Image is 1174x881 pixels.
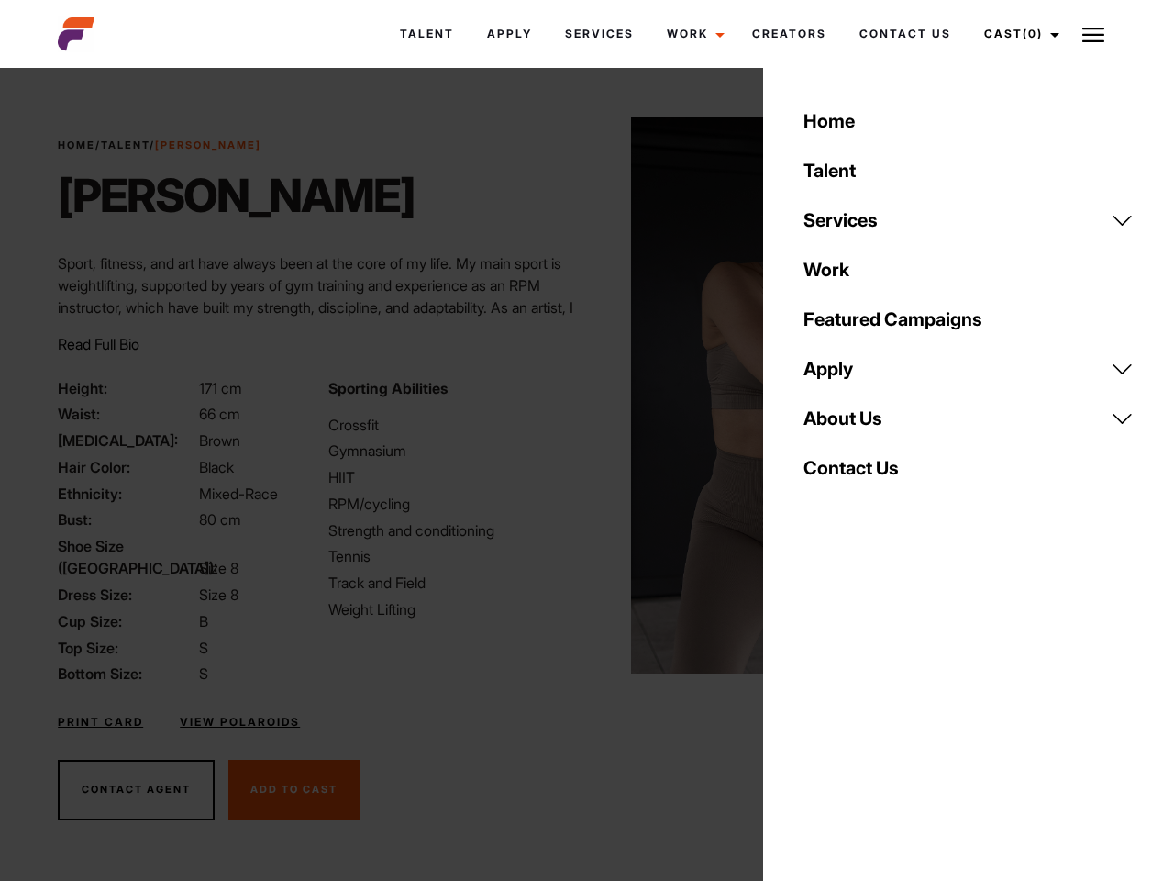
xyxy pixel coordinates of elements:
[58,429,195,452] span: [MEDICAL_DATA]:
[328,414,576,436] li: Crossfit
[58,335,139,353] span: Read Full Bio
[968,9,1070,59] a: Cast(0)
[155,139,261,151] strong: [PERSON_NAME]
[792,96,1145,146] a: Home
[58,535,195,579] span: Shoe Size ([GEOGRAPHIC_DATA]):
[792,344,1145,394] a: Apply
[199,431,240,450] span: Brown
[843,9,968,59] a: Contact Us
[199,664,208,683] span: S
[199,485,278,503] span: Mixed-Race
[199,510,241,529] span: 80 cm
[58,16,94,52] img: cropped-aefm-brand-fav-22-square.png
[58,610,195,632] span: Cup Size:
[58,139,95,151] a: Home
[328,572,576,594] li: Track and Field
[101,139,150,151] a: Talent
[199,612,208,630] span: B
[199,458,234,476] span: Black
[58,714,143,730] a: Print Card
[58,403,195,425] span: Waist:
[58,168,415,223] h1: [PERSON_NAME]
[792,195,1145,245] a: Services
[792,394,1145,443] a: About Us
[180,714,300,730] a: View Polaroids
[58,377,195,399] span: Height:
[792,146,1145,195] a: Talent
[471,9,548,59] a: Apply
[58,483,195,505] span: Ethnicity:
[792,245,1145,295] a: Work
[58,760,215,820] button: Contact Agent
[58,508,195,530] span: Bust:
[58,252,576,362] p: Sport, fitness, and art have always been at the core of my life. My main sport is weightlifting, ...
[58,456,195,478] span: Hair Color:
[383,9,471,59] a: Talent
[1082,24,1104,46] img: Burger icon
[792,443,1145,493] a: Contact Us
[328,493,576,515] li: RPM/cycling
[58,584,195,606] span: Dress Size:
[199,559,238,577] span: Size 8
[199,585,238,604] span: Size 8
[736,9,843,59] a: Creators
[1023,27,1043,40] span: (0)
[328,379,448,397] strong: Sporting Abilities
[58,333,139,355] button: Read Full Bio
[328,545,576,567] li: Tennis
[328,440,576,462] li: Gymnasium
[792,295,1145,344] a: Featured Campaigns
[548,9,650,59] a: Services
[650,9,736,59] a: Work
[58,663,195,685] span: Bottom Size:
[58,637,195,659] span: Top Size:
[199,639,208,657] span: S
[199,379,242,397] span: 171 cm
[58,138,261,153] span: / /
[328,598,576,620] li: Weight Lifting
[328,466,576,488] li: HIIT
[250,783,338,796] span: Add To Cast
[228,760,360,820] button: Add To Cast
[199,405,240,423] span: 66 cm
[328,519,576,541] li: Strength and conditioning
